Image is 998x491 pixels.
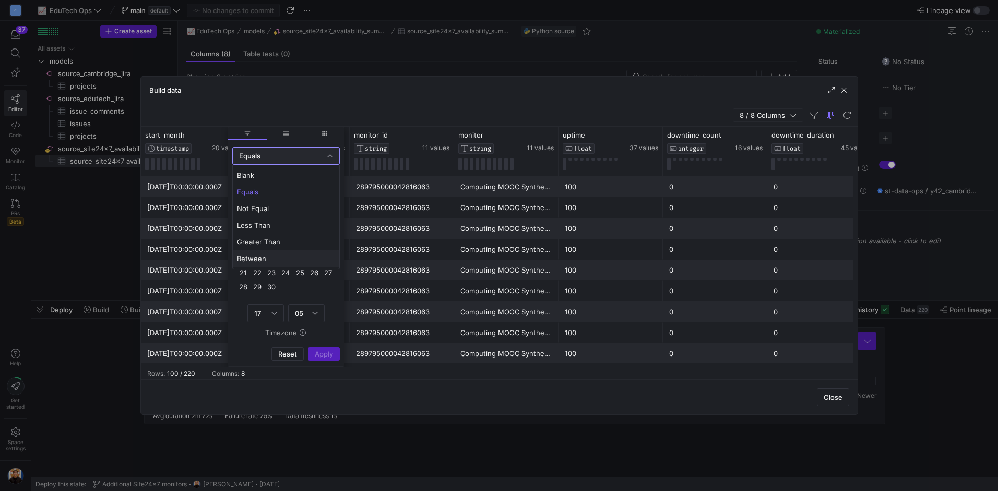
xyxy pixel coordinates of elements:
span: Equals [237,188,335,196]
span: Not Equal [237,204,335,213]
span: Greater Than [237,238,335,246]
span: Less Than [237,221,335,229]
span: Blank [237,171,335,179]
span: Between [237,254,335,263]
